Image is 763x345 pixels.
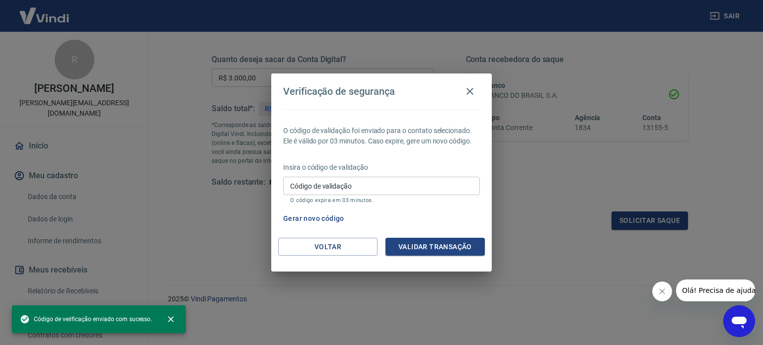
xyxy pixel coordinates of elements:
[279,209,348,228] button: Gerar novo código
[283,126,480,146] p: O código de validação foi enviado para o contato selecionado. Ele é válido por 03 minutos. Caso e...
[283,85,395,97] h4: Verificação de segurança
[160,308,182,330] button: close
[6,7,83,15] span: Olá! Precisa de ajuda?
[20,314,152,324] span: Código de verificação enviado com sucesso.
[723,305,755,337] iframe: Botão para abrir a janela de mensagens
[290,197,473,204] p: O código expira em 03 minutos.
[278,238,378,256] button: Voltar
[385,238,485,256] button: Validar transação
[652,281,672,301] iframe: Fechar mensagem
[676,279,755,301] iframe: Mensagem da empresa
[283,162,480,173] p: Insira o código de validação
